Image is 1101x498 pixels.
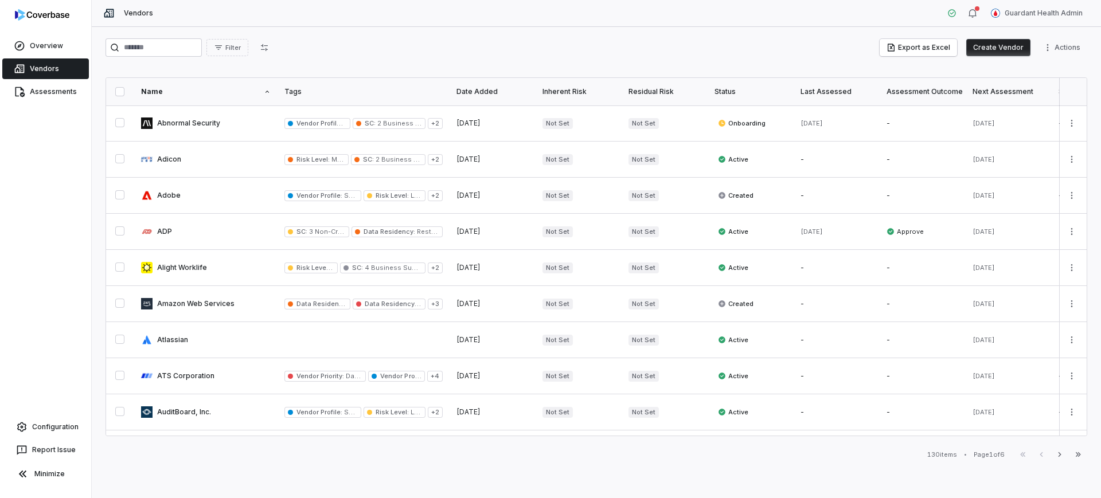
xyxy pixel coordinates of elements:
[542,262,573,273] span: Not Set
[296,119,343,127] span: Vendor Profile :
[1063,151,1081,168] button: More actions
[296,300,348,308] span: Data Residency :
[296,155,330,163] span: Risk Level :
[1040,39,1087,56] button: More actions
[542,335,573,346] span: Not Set
[1063,295,1081,312] button: More actions
[428,407,443,418] span: + 2
[794,142,880,178] td: -
[5,417,87,437] a: Configuration
[542,87,615,96] div: Inherent Risk
[428,190,443,201] span: + 2
[880,394,966,430] td: -
[30,87,77,96] span: Assessments
[628,371,659,382] span: Not Set
[428,118,443,129] span: + 2
[966,39,1030,56] button: Create Vendor
[628,299,659,309] span: Not Set
[718,155,748,164] span: Active
[32,422,79,432] span: Configuration
[794,322,880,358] td: -
[428,154,443,165] span: + 2
[365,119,376,127] span: SC :
[542,226,573,237] span: Not Set
[794,178,880,214] td: -
[365,300,421,308] span: Data Residency :
[628,335,659,346] span: Not Set
[973,228,995,236] span: [DATE]
[409,191,424,199] span: Low
[284,87,443,96] div: Tags
[352,264,363,272] span: SC :
[456,119,481,127] span: [DATE]
[973,119,995,127] span: [DATE]
[364,228,415,236] span: Data Residency :
[363,155,374,163] span: SC :
[374,155,436,163] span: 2 Business Critical
[880,322,966,358] td: -
[380,372,426,380] span: Vendor Profile :
[344,372,395,380] span: Data Processor
[456,87,529,96] div: Date Added
[718,407,748,417] span: Active
[794,394,880,430] td: -
[984,5,1090,22] button: Guardant Health Admin avatarGuardant Health Admin
[1063,331,1081,348] button: More actions
[718,119,766,128] span: Onboarding
[1063,367,1081,385] button: More actions
[376,119,438,127] span: 2 Business Critical
[718,299,753,308] span: Created
[34,469,65,479] span: Minimize
[2,36,89,56] a: Overview
[991,9,1000,18] img: Guardant Health Admin avatar
[794,286,880,322] td: -
[296,372,344,380] span: Vendor Priority :
[880,105,966,142] td: -
[1059,372,1092,381] span: + 1 services
[427,371,443,382] span: + 4
[296,191,342,199] span: Vendor Profile :
[225,44,241,52] span: Filter
[1063,115,1081,132] button: More actions
[542,299,573,309] span: Not Set
[1063,403,1081,421] button: More actions
[628,190,659,201] span: Not Set
[964,450,967,458] div: •
[124,9,153,18] span: Vendors
[628,87,701,96] div: Residual Risk
[307,228,353,236] span: 3 Non-Critical
[376,408,409,416] span: Risk Level :
[456,299,481,308] span: [DATE]
[887,87,959,96] div: Assessment Outcome
[794,358,880,394] td: -
[296,228,307,236] span: SC :
[141,87,271,96] div: Name
[973,300,995,308] span: [DATE]
[542,371,573,382] span: Not Set
[1063,223,1081,240] button: More actions
[330,155,356,163] span: Medium
[363,264,439,272] span: 4 Business Supporting
[32,445,76,454] span: Report Issue
[801,119,823,127] span: [DATE]
[927,450,957,459] div: 130 items
[718,335,748,344] span: Active
[628,154,659,165] span: Not Set
[542,154,573,165] span: Not Set
[973,408,995,416] span: [DATE]
[628,118,659,129] span: Not Set
[973,264,995,272] span: [DATE]
[880,250,966,286] td: -
[342,191,360,199] span: SaaS
[973,155,995,163] span: [DATE]
[206,39,248,56] button: Filter
[718,191,753,200] span: Created
[801,87,873,96] div: Last Assessed
[973,336,995,344] span: [DATE]
[1063,187,1081,204] button: More actions
[628,262,659,273] span: Not Set
[880,358,966,394] td: -
[718,371,748,381] span: Active
[718,263,748,272] span: Active
[456,227,481,236] span: [DATE]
